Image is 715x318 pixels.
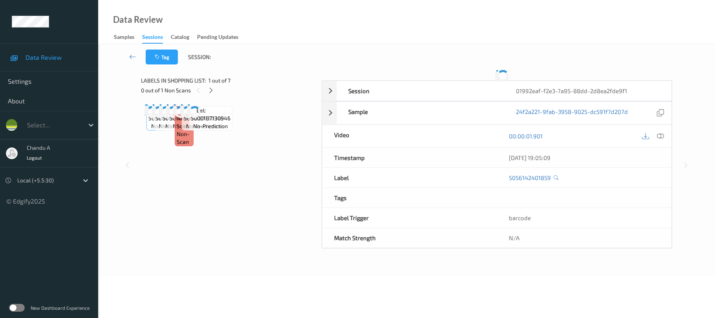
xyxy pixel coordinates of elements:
[193,122,228,130] span: no-prediction
[509,132,543,140] a: 00:00:01.901
[504,81,672,101] div: 01992eaf-f2e3-7a95-88dd-2d8ea2fde9f1
[171,33,189,43] div: Catalog
[142,32,171,44] a: Sessions
[322,168,497,187] div: Label
[322,188,497,208] div: Tags
[322,81,672,101] div: Session01992eaf-f2e3-7a95-88dd-2d8ea2fde9f1
[509,154,660,162] div: [DATE] 19:05:09
[146,50,178,64] button: Tag
[113,16,163,24] div: Data Review
[186,122,221,130] span: no-prediction
[322,208,497,228] div: Label Trigger
[322,228,497,248] div: Match Strength
[197,32,246,43] a: Pending Updates
[336,81,504,101] div: Session
[171,32,197,43] a: Catalog
[151,122,186,130] span: no-prediction
[336,102,504,124] div: Sample
[497,208,672,228] div: barcode
[322,125,497,147] div: Video
[197,33,238,43] div: Pending Updates
[173,122,207,130] span: no-prediction
[208,77,230,85] span: 1 out of 7
[165,122,200,130] span: no-prediction
[141,77,206,85] span: Labels in shopping list:
[516,108,628,118] a: 24f2a221-9fab-3958-9025-dc591f7d207d
[322,101,672,125] div: Sample24f2a221-9fab-3958-9025-dc591f7d207d
[191,107,230,122] span: Label: 5000187130946
[114,33,134,43] div: Samples
[177,130,192,146] span: non-scan
[114,32,142,43] a: Samples
[497,228,672,248] div: N/A
[177,107,192,130] span: Label: Non-Scan
[142,33,163,44] div: Sessions
[159,122,193,130] span: no-prediction
[322,148,497,167] div: Timestamp
[188,53,211,61] span: Session:
[141,85,316,95] div: 0 out of 1 Non Scans
[509,174,551,182] a: 5056142401859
